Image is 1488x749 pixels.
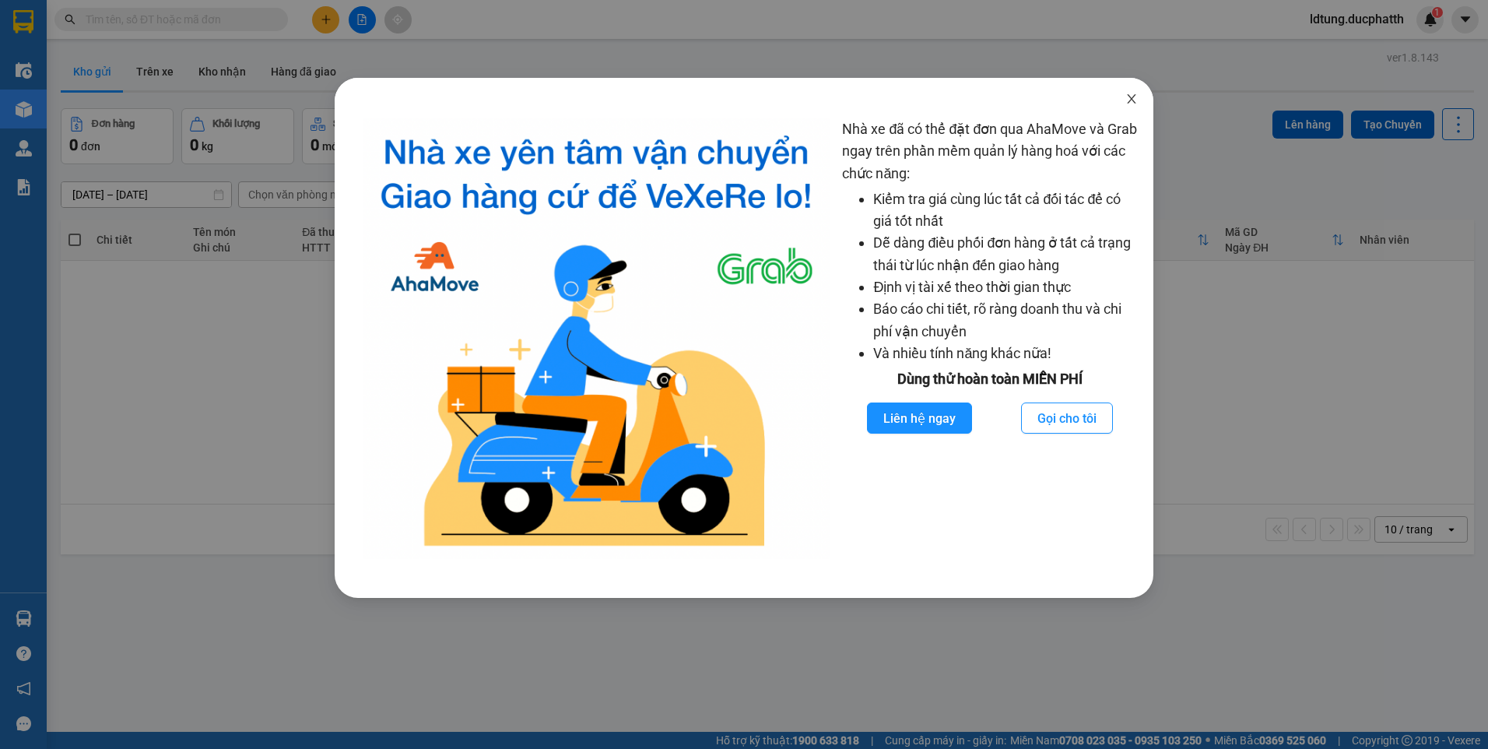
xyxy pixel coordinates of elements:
[873,188,1137,233] li: Kiểm tra giá cùng lúc tất cả đối tác để có giá tốt nhất
[363,118,830,559] img: logo
[1125,93,1138,105] span: close
[867,403,972,434] button: Liên hệ ngay
[873,276,1137,298] li: Định vị tài xế theo thời gian thực
[842,368,1137,390] div: Dùng thử hoàn toàn MIỄN PHÍ
[1037,409,1097,428] span: Gọi cho tôi
[873,298,1137,343] li: Báo cáo chi tiết, rõ ràng doanh thu và chi phí vận chuyển
[842,118,1137,559] div: Nhà xe đã có thể đặt đơn qua AhaMove và Grab ngay trên phần mềm quản lý hàng hoá với các chức năng:
[1021,403,1113,434] button: Gọi cho tôi
[873,232,1137,276] li: Dễ dàng điều phối đơn hàng ở tất cả trạng thái từ lúc nhận đến giao hàng
[883,409,956,428] span: Liên hệ ngay
[1110,78,1153,121] button: Close
[873,343,1137,364] li: Và nhiều tính năng khác nữa!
